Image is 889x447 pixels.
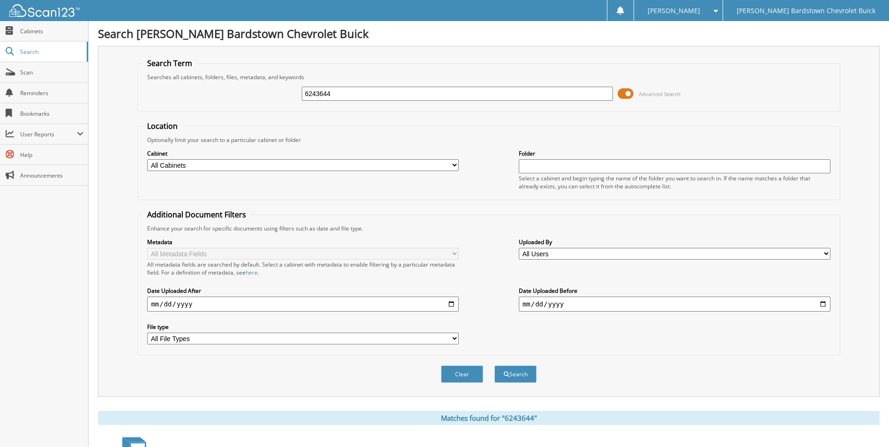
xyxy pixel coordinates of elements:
label: File type [147,323,459,331]
span: Advanced Search [639,90,680,97]
label: Date Uploaded Before [519,287,830,295]
span: Search [20,48,82,56]
a: here [246,268,258,276]
span: Cabinets [20,27,83,35]
div: Matches found for "6243644" [98,411,880,425]
div: Searches all cabinets, folders, files, metadata, and keywords [142,73,835,81]
legend: Additional Document Filters [142,209,251,220]
h1: Search [PERSON_NAME] Bardstown Chevrolet Buick [98,26,880,41]
span: Help [20,151,83,159]
span: Bookmarks [20,110,83,118]
div: Enhance your search for specific documents using filters such as date and file type. [142,224,835,232]
div: Optionally limit your search to a particular cabinet or folder [142,136,835,144]
img: scan123-logo-white.svg [9,4,80,17]
div: Select a cabinet and begin typing the name of the folder you want to search in. If the name match... [519,174,830,190]
label: Uploaded By [519,238,830,246]
span: [PERSON_NAME] [648,8,700,14]
input: end [519,297,830,312]
div: All metadata fields are searched by default. Select a cabinet with metadata to enable filtering b... [147,261,459,276]
button: Clear [441,365,483,383]
button: Search [494,365,537,383]
span: Scan [20,68,83,76]
legend: Location [142,121,182,131]
span: Announcements [20,171,83,179]
span: User Reports [20,130,77,138]
span: [PERSON_NAME] Bardstown Chevrolet Buick [737,8,875,14]
label: Folder [519,149,830,157]
span: Reminders [20,89,83,97]
label: Metadata [147,238,459,246]
label: Date Uploaded After [147,287,459,295]
legend: Search Term [142,58,197,68]
label: Cabinet [147,149,459,157]
input: start [147,297,459,312]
